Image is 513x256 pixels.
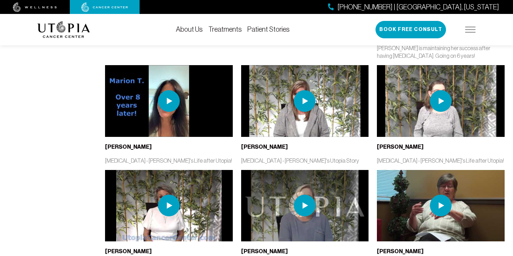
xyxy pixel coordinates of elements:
button: Book Free Consult [376,21,446,38]
img: thumbnail [377,65,505,137]
p: [PERSON_NAME] is maintaining her success after having [MEDICAL_DATA]. Going on 6 years! [377,44,505,60]
img: cancer center [81,2,128,12]
b: [PERSON_NAME] [105,143,152,150]
b: [PERSON_NAME] [377,248,424,255]
img: play icon [294,195,315,216]
img: play icon [158,90,180,112]
img: play icon [294,90,315,112]
p: [MEDICAL_DATA] - [PERSON_NAME]'s Utopia Story [241,157,369,164]
img: icon-hamburger [465,27,476,32]
b: [PERSON_NAME] [105,248,152,255]
b: [PERSON_NAME] [241,248,288,255]
p: [MEDICAL_DATA] - [PERSON_NAME]'s Life after Utopia! [377,157,505,164]
img: thumbnail [377,170,505,242]
a: Patient Stories [247,25,290,33]
img: play icon [430,90,452,112]
img: play icon [430,195,452,216]
img: play icon [158,195,180,216]
img: wellness [13,2,57,12]
a: About Us [176,25,203,33]
img: thumbnail [105,170,233,242]
span: [PHONE_NUMBER] | [GEOGRAPHIC_DATA], [US_STATE] [337,2,499,12]
b: [PERSON_NAME] [377,143,424,150]
img: logo [37,21,90,38]
img: thumbnail [241,65,369,137]
img: thumbnail [105,65,233,137]
img: thumbnail [241,170,369,242]
p: [MEDICAL_DATA] - [PERSON_NAME]'s Life after Utopia! [105,157,233,164]
b: [PERSON_NAME] [241,143,288,150]
a: Treatments [208,25,242,33]
a: [PHONE_NUMBER] | [GEOGRAPHIC_DATA], [US_STATE] [328,2,499,12]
